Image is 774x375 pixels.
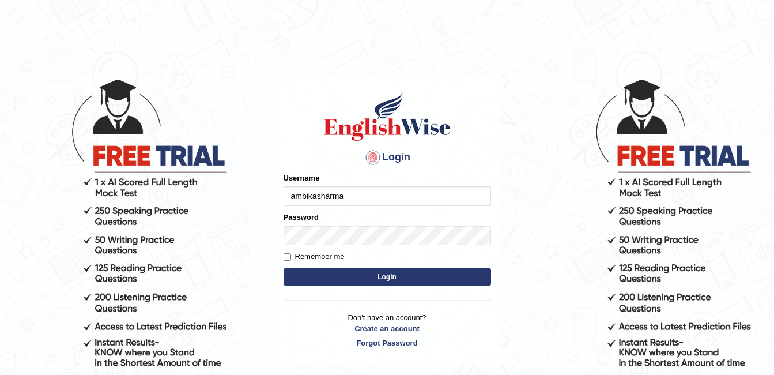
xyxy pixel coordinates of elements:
[284,148,491,167] h4: Login
[284,253,291,261] input: Remember me
[284,251,345,262] label: Remember me
[284,212,319,223] label: Password
[284,337,491,348] a: Forgot Password
[284,268,491,286] button: Login
[284,172,320,183] label: Username
[284,323,491,334] a: Create an account
[284,312,491,348] p: Don't have an account?
[322,91,453,142] img: Logo of English Wise sign in for intelligent practice with AI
